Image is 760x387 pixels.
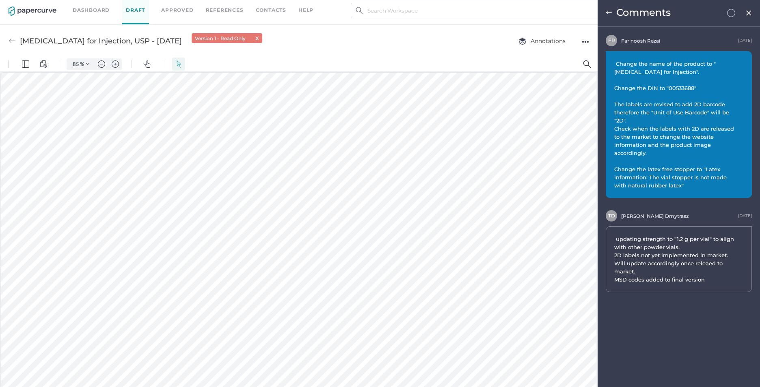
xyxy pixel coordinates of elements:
[582,36,589,47] div: ●●●
[172,1,185,14] button: Select
[175,4,182,11] img: default-select.svg
[206,6,244,15] a: References
[19,1,32,14] button: Panel
[86,6,89,9] img: chevron.svg
[608,213,615,219] span: T D
[608,37,615,43] span: F R
[144,4,151,11] img: default-pan.svg
[738,37,752,44] div: [DATE]
[356,7,363,14] img: search.bf03fe8b.svg
[583,4,591,11] img: default-magnifying-glass.svg
[606,9,612,16] img: left-arrow.b0b58952.svg
[22,4,29,11] img: default-leftsidepanel.svg
[80,4,84,11] span: %
[40,4,47,11] img: default-viewcontrols.svg
[351,3,620,18] input: Search Workspace
[518,37,527,45] img: annotation-layers.cc6d0e6b.svg
[255,34,259,42] div: x
[621,213,689,219] span: [PERSON_NAME] Dmytrasz
[161,6,193,15] a: Approved
[298,6,313,15] div: help
[192,33,262,43] div: Version 1 - Read Only
[727,9,735,17] img: icn-comment-not-resolved.7e303350.svg
[614,60,736,189] span: Change the name of the product to " [MEDICAL_DATA] for Injection". Change the DIN to "00533688" T...
[37,1,50,14] button: View Controls
[73,6,110,15] a: Dashboard
[81,2,94,13] button: Zoom Controls
[745,10,752,16] img: close.ba28c622.svg
[9,6,56,16] img: papercurve-logo-colour.7244d18c.svg
[112,4,119,11] img: default-plus.svg
[9,37,16,45] img: back-arrow-grey.72011ae3.svg
[20,33,182,49] div: [MEDICAL_DATA] for Injection, USP - [DATE]
[98,4,105,11] img: default-minus.svg
[69,4,80,11] input: Set zoom
[738,212,752,219] div: [DATE]
[95,2,108,13] button: Zoom out
[581,1,594,14] button: Search
[141,1,154,14] button: Pan
[614,236,736,283] span: updating strength to "1.2 g per vial" to align with other powder vials. 2D labels not yet impleme...
[518,37,566,45] span: Annotations
[621,38,660,44] span: Farinoosh Rezai
[510,33,574,49] button: Annotations
[109,2,122,13] button: Zoom in
[616,6,671,18] span: Comments
[256,6,286,15] a: Contacts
